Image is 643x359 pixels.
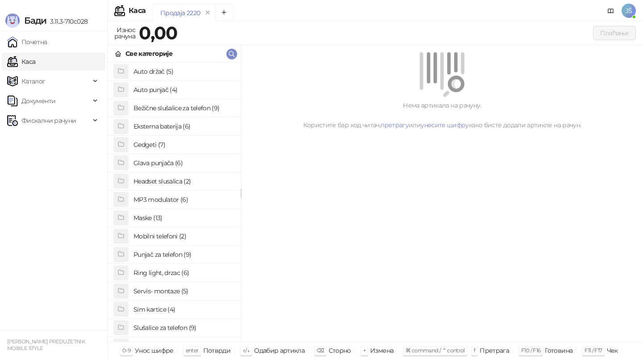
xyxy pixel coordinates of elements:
h4: Maske (13) [134,211,234,225]
span: 3.11.3-710c028 [46,17,88,25]
h4: Punjač za telefon (9) [134,247,234,262]
div: Нема артикала на рачуну. Користите бар код читач, или како бисте додали артикле на рачун. [252,100,632,130]
span: Фискални рачуни [21,112,76,129]
div: Потврди [203,345,231,356]
div: Готовина [545,345,572,356]
a: претрагу [380,121,409,129]
div: Одабир артикла [254,345,305,356]
h4: Servis- montaze (5) [134,284,234,298]
h4: Sim kartice (4) [134,302,234,317]
div: Продаја 2220 [160,8,200,18]
span: JŠ [622,4,636,18]
div: Износ рачуна [113,24,137,42]
img: Logo [5,13,20,28]
h4: Headset slusalica (2) [134,174,234,188]
h4: Slušalice za telefon (9) [134,321,234,335]
small: [PERSON_NAME] PREDUZETNIK MOBILE STYLE [7,338,85,351]
span: 0-9 [122,347,130,354]
h4: Staklo za telefon (7) [134,339,234,353]
span: enter [186,347,199,354]
h4: Eksterna baterija (6) [134,119,234,134]
span: F11 / F17 [585,347,602,354]
span: + [363,347,366,354]
h4: Bežične slušalice za telefon (9) [134,101,234,115]
span: Документи [21,92,55,110]
h4: Auto držač (5) [134,64,234,79]
button: Плаћање [593,26,636,40]
a: Каса [7,53,35,71]
div: Чек [607,345,618,356]
a: Документација [604,4,618,18]
a: Почетна [7,33,47,51]
span: Бади [24,15,46,26]
span: Каталог [21,72,46,90]
span: ⌘ command / ⌃ control [405,347,465,354]
h4: Gedgeti (7) [134,138,234,152]
span: f [474,347,475,354]
div: Претрага [480,345,509,356]
span: ⌫ [317,347,324,354]
h4: Ring light, drzac (6) [134,266,234,280]
span: ↑/↓ [242,347,250,354]
strong: 0,00 [139,22,177,44]
div: Каса [129,7,146,14]
button: remove [202,9,213,17]
div: Унос шифре [135,345,174,356]
div: Све категорије [125,49,172,58]
a: унесите шифру [421,121,469,129]
h4: MP3 modulator (6) [134,192,234,207]
span: F10 / F16 [521,347,540,354]
div: Сторно [329,345,351,356]
div: grid [108,63,241,342]
h4: Auto punjač (4) [134,83,234,97]
h4: Mobilni telefoni (2) [134,229,234,243]
button: Add tab [215,4,233,21]
div: Измена [370,345,393,356]
h4: Glava punjača (6) [134,156,234,170]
